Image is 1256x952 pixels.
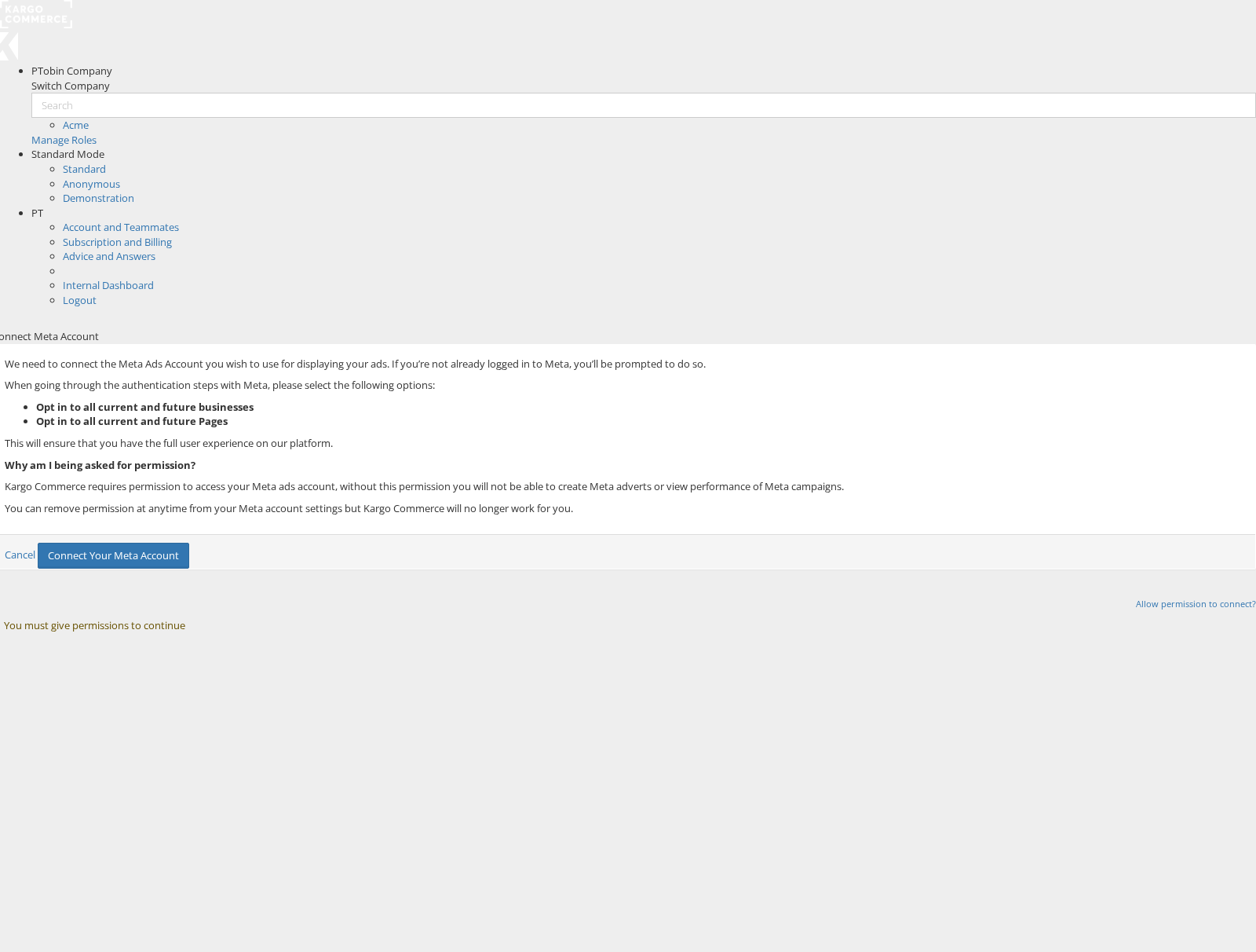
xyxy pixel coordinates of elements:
input: Search [31,93,1256,118]
span: Standard Mode [31,147,104,161]
div: Switch Company [31,79,1256,93]
strong: Opt in to all current and future Pages [36,414,228,428]
span: PTobin Company [31,64,112,78]
a: Manage Roles [31,133,97,147]
a: Internal Dashboard [63,278,154,292]
a: Allow permission to connect? [1136,598,1256,610]
a: Standard [63,162,106,176]
a: Demonstration [63,191,134,205]
p: You can remove permission at anytime from your Meta account settings but Kargo Commerce will no l... [5,501,1243,516]
strong: Opt in to all current and future businesses [36,400,254,414]
a: Subscription and Billing [63,235,172,249]
p: We need to connect the Meta Ads Account you wish to use for displaying your ads. If you’re not al... [5,357,1243,372]
a: Account and Teammates [63,220,179,234]
button: Connect Your Meta Account [38,543,189,569]
span: PT [31,206,43,220]
a: Advice and Answers [63,249,155,263]
a: Anonymous [63,177,120,191]
p: This will ensure that you have the full user experience on our platform. [5,436,1243,451]
a: Acme [63,118,89,132]
strong: Why am I being asked for permission? [5,458,195,472]
p: Kargo Commerce requires permission to access your Meta ads account, without this permission you w... [5,479,1243,494]
a: Cancel [5,547,35,562]
a: Logout [63,293,97,307]
p: When going through the authentication steps with Meta, please select the following options: [5,378,1243,393]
